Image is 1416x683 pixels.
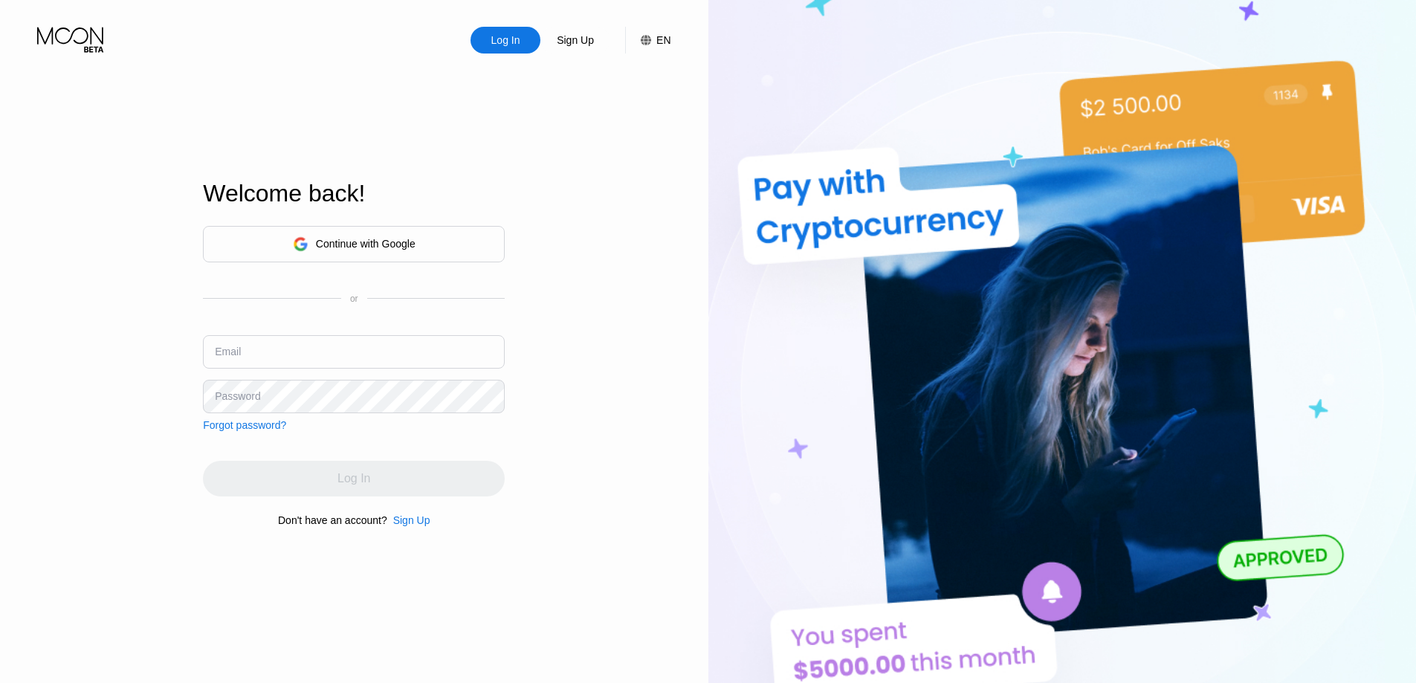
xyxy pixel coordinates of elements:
[203,180,505,207] div: Welcome back!
[540,27,610,54] div: Sign Up
[490,33,522,48] div: Log In
[278,514,387,526] div: Don't have an account?
[387,514,430,526] div: Sign Up
[625,27,670,54] div: EN
[316,238,416,250] div: Continue with Google
[393,514,430,526] div: Sign Up
[656,34,670,46] div: EN
[350,294,358,304] div: or
[215,390,260,402] div: Password
[215,346,241,357] div: Email
[471,27,540,54] div: Log In
[203,419,286,431] div: Forgot password?
[555,33,595,48] div: Sign Up
[203,226,505,262] div: Continue with Google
